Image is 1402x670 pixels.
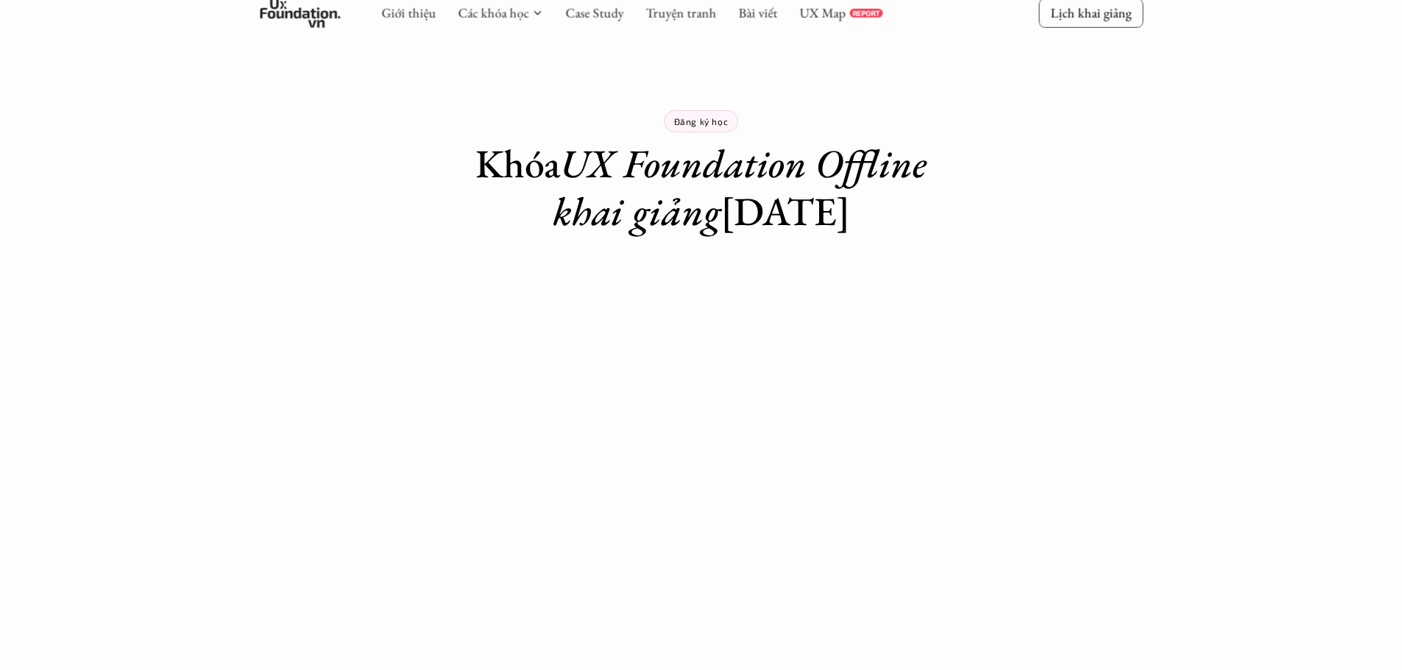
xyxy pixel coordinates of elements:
a: Các khóa học [458,4,528,21]
a: Giới thiệu [381,4,436,21]
p: Đăng ký học [674,116,729,126]
a: REPORT [849,9,882,18]
a: Bài viết [738,4,777,21]
p: REPORT [852,9,879,18]
p: Lịch khai giảng [1050,4,1131,21]
a: Truyện tranh [645,4,716,21]
em: UX Foundation Offline khai giảng [553,138,936,237]
h1: Khóa [DATE] [444,140,959,235]
a: Case Study [565,4,623,21]
a: UX Map [799,4,846,21]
